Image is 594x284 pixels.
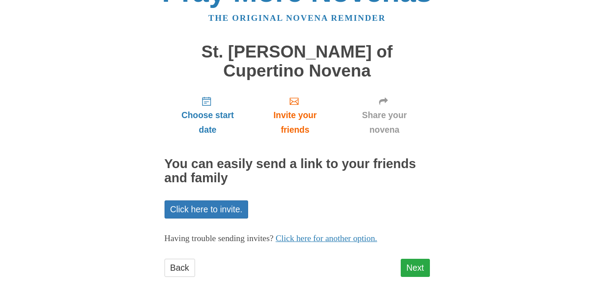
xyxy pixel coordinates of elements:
a: Next [401,259,430,277]
a: Click here to invite. [165,200,249,219]
span: Share your novena [348,108,421,137]
h1: St. [PERSON_NAME] of Cupertino Novena [165,42,430,80]
a: Click here for another option. [276,234,377,243]
a: Back [165,259,195,277]
a: Choose start date [165,89,251,142]
span: Having trouble sending invites? [165,234,274,243]
h2: You can easily send a link to your friends and family [165,157,430,185]
a: Share your novena [339,89,430,142]
span: Invite your friends [260,108,330,137]
span: Choose start date [173,108,242,137]
a: Invite your friends [251,89,339,142]
a: The original novena reminder [208,13,386,23]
